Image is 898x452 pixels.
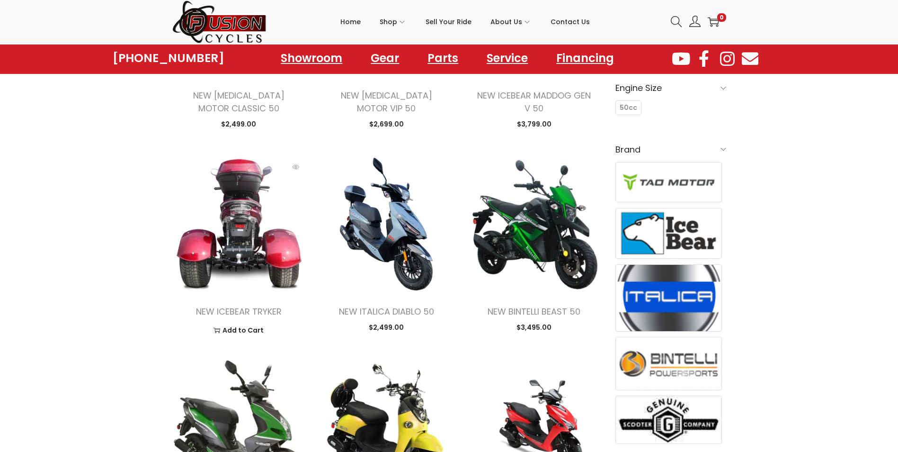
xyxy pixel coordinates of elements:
a: Showroom [271,47,352,69]
a: About Us [490,0,532,43]
a: [PHONE_NUMBER] [113,52,224,65]
span: $ [517,119,521,129]
a: Contact Us [551,0,590,43]
span: Quick View [286,157,305,176]
a: NEW ICEBEAR MADDOG GEN V 50 [477,90,591,114]
span: Shop [380,10,397,34]
a: Add to Cart [179,323,299,337]
nav: Primary navigation [267,0,664,43]
span: $ [221,119,225,129]
img: Italica Motors [616,265,722,331]
a: Shop [380,0,407,43]
a: NEW ICEBEAR TRYKER [196,306,282,317]
span: $ [369,119,373,129]
span: $ [369,323,373,332]
a: Sell Your Ride [426,0,471,43]
a: NEW ITALICA DIABLO 50 [339,306,434,317]
span: 2,499.00 [221,119,256,129]
img: Tao Motor [616,163,722,202]
span: Sell Your Ride [426,10,471,34]
a: NEW BINTELLI BEAST 50 [488,306,580,317]
img: Bintelli [616,337,722,389]
img: Ice Bear [616,208,722,259]
a: NEW [MEDICAL_DATA] MOTOR CLASSIC 50 [193,90,285,114]
a: Financing [547,47,623,69]
span: $ [516,323,521,332]
span: 3,495.00 [516,323,551,332]
a: Service [477,47,537,69]
span: Home [340,10,361,34]
span: 3,799.00 [517,119,551,129]
a: Home [340,0,361,43]
nav: Menu [271,47,623,69]
span: About Us [490,10,522,34]
h6: Engine Size [615,77,726,99]
a: 0 [708,16,719,27]
a: Gear [361,47,409,69]
h6: Brand [615,138,726,161]
img: Genuine [616,396,722,443]
span: 2,699.00 [369,119,404,129]
span: Contact Us [551,10,590,34]
span: 50cc [620,103,637,113]
a: Parts [418,47,468,69]
a: NEW [MEDICAL_DATA] MOTOR VIP 50 [341,90,432,114]
span: 2,499.00 [369,323,404,332]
